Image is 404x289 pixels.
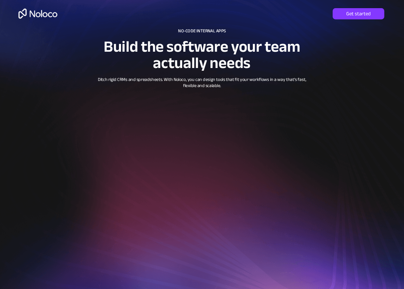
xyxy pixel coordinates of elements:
[46,94,357,263] iframe: Platform overview
[333,11,384,17] span: Get started
[333,8,384,19] a: Get started
[178,27,226,35] span: NO-CODE INTERNAL APPS
[98,75,306,90] span: Ditch rigid CRMs and spreadsheets. With Noloco, you can design tools that fit your workflows in a...
[104,32,300,78] span: Build the software your team actually needs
